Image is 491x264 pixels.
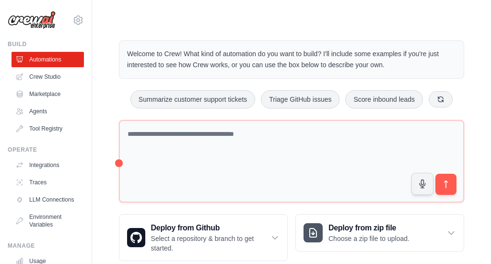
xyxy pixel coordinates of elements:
img: Logo [8,11,56,29]
a: Crew Studio [12,69,84,84]
a: Agents [12,104,84,119]
a: LLM Connections [12,192,84,207]
h3: Deploy from Github [151,222,271,234]
a: Integrations [12,157,84,173]
a: Environment Variables [12,209,84,232]
button: Summarize customer support tickets [130,90,255,108]
div: Build [8,40,84,48]
a: Traces [12,175,84,190]
button: Triage GitHub issues [261,90,339,108]
a: Marketplace [12,86,84,102]
a: Tool Registry [12,121,84,136]
p: Welcome to Crew! What kind of automation do you want to build? I'll include some examples if you'... [127,48,456,71]
div: Operate [8,146,84,154]
a: Automations [12,52,84,67]
button: Score inbound leads [345,90,423,108]
p: Select a repository & branch to get started. [151,234,271,253]
div: Manage [8,242,84,250]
